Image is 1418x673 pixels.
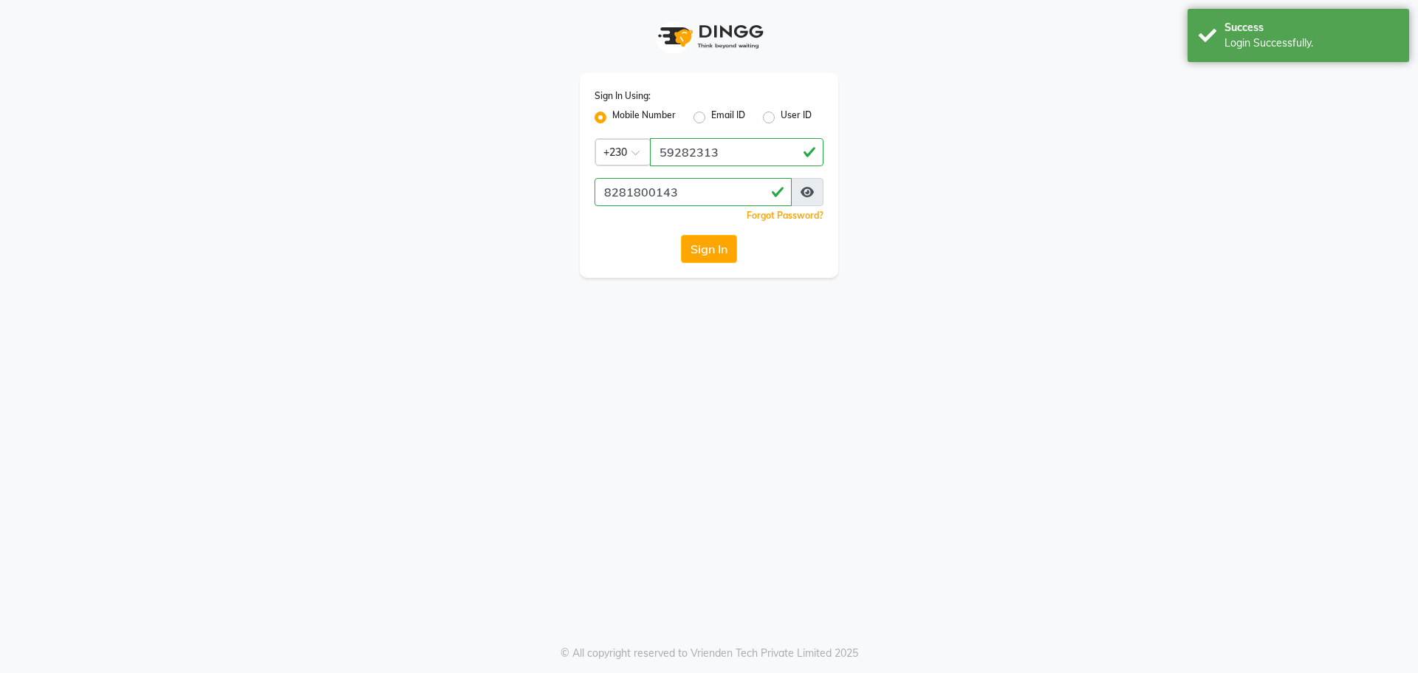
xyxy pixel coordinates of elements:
label: User ID [781,109,812,126]
label: Email ID [711,109,745,126]
input: Username [595,178,792,206]
label: Sign In Using: [595,89,651,103]
div: Login Successfully. [1225,35,1398,51]
a: Forgot Password? [747,210,823,221]
div: Success [1225,20,1398,35]
input: Username [650,138,823,166]
label: Mobile Number [612,109,676,126]
img: logo1.svg [650,15,768,58]
button: Sign In [681,235,737,263]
